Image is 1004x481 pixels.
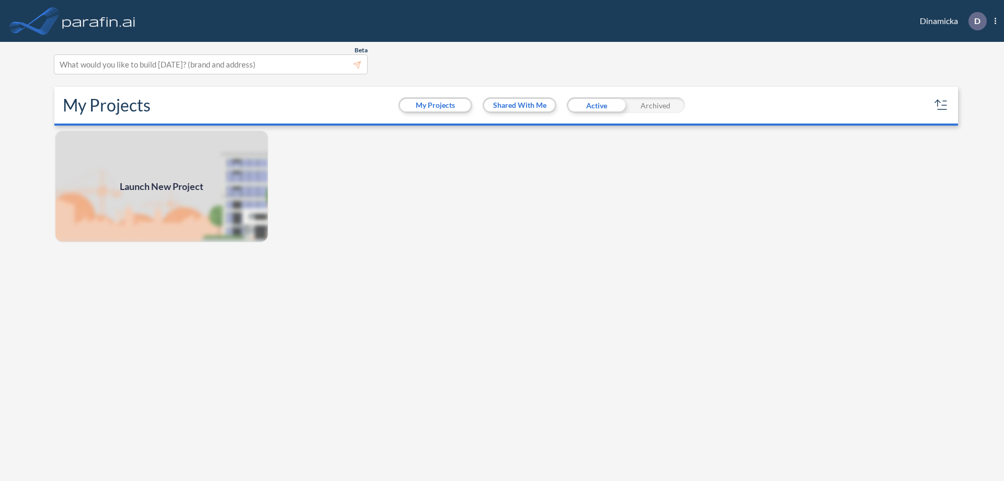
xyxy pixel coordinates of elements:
[484,99,555,111] button: Shared With Me
[54,130,269,243] a: Launch New Project
[400,99,471,111] button: My Projects
[63,95,151,115] h2: My Projects
[60,10,138,31] img: logo
[120,180,203,194] span: Launch New Project
[933,97,950,114] button: sort
[974,16,980,26] p: D
[54,130,269,243] img: add
[355,46,368,54] span: Beta
[904,12,996,30] div: Dinamicka
[567,97,626,113] div: Active
[626,97,685,113] div: Archived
